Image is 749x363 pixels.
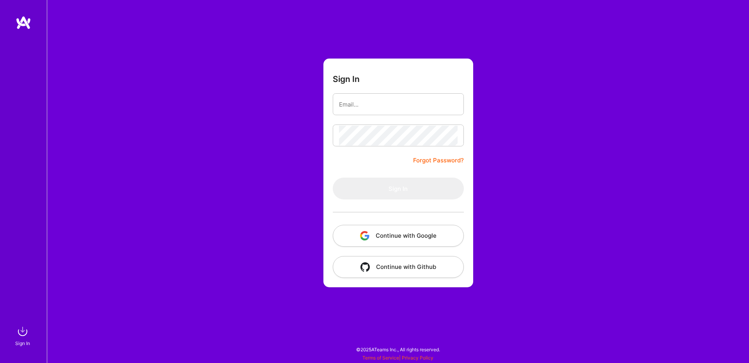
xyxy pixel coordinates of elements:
[16,16,31,30] img: logo
[360,231,369,240] img: icon
[333,225,464,247] button: Continue with Google
[362,355,433,361] span: |
[413,156,464,165] a: Forgot Password?
[333,178,464,199] button: Sign In
[402,355,433,361] a: Privacy Policy
[333,74,360,84] h3: Sign In
[16,324,30,347] a: sign inSign In
[47,340,749,359] div: © 2025 ATeams Inc., All rights reserved.
[15,324,30,339] img: sign in
[333,256,464,278] button: Continue with Github
[339,94,458,114] input: Email...
[362,355,399,361] a: Terms of Service
[15,339,30,347] div: Sign In
[360,262,370,272] img: icon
